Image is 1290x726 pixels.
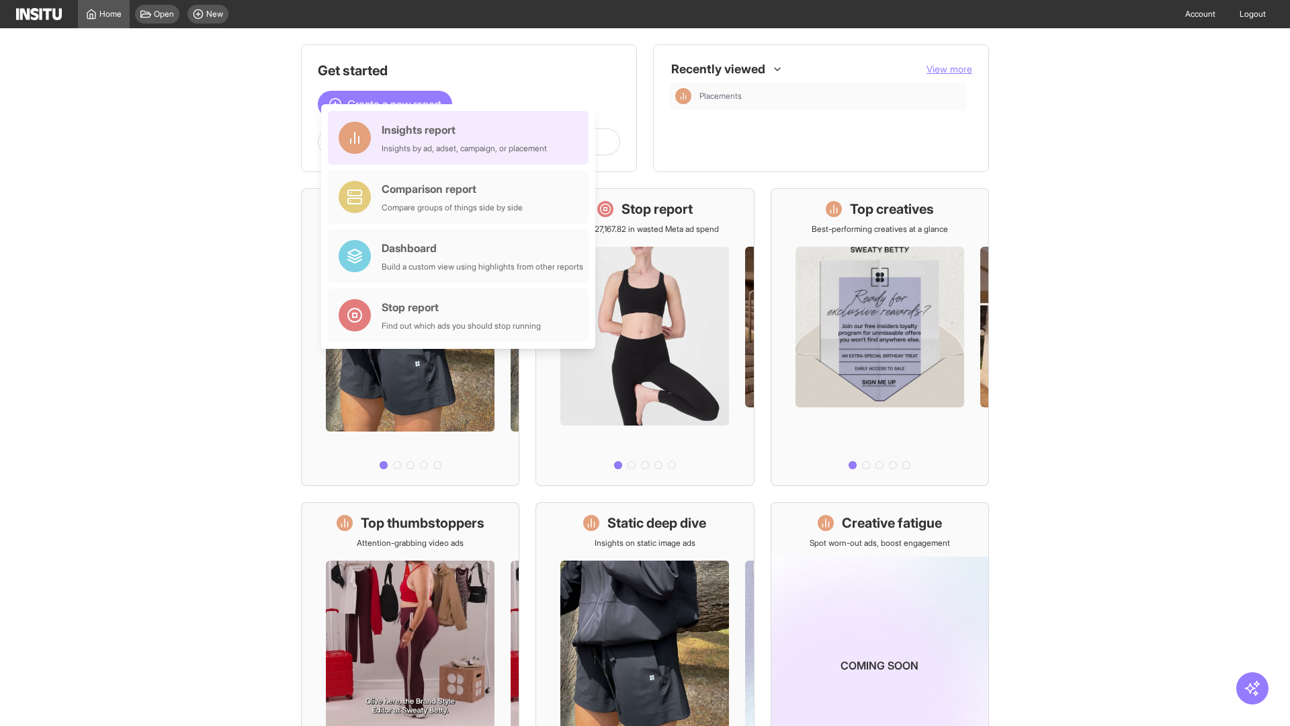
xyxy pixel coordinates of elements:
[382,122,547,138] div: Insights report
[382,261,583,272] div: Build a custom view using highlights from other reports
[154,9,174,19] span: Open
[812,224,948,235] p: Best-performing creatives at a glance
[607,514,706,532] h1: Static deep dive
[16,8,62,20] img: Logo
[927,63,972,76] button: View more
[850,200,934,218] h1: Top creatives
[570,224,719,235] p: Save £27,167.82 in wasted Meta ad spend
[99,9,122,19] span: Home
[206,9,223,19] span: New
[318,91,452,118] button: Create a new report
[382,240,583,256] div: Dashboard
[927,63,972,75] span: View more
[382,299,541,315] div: Stop report
[361,514,484,532] h1: Top thumbstoppers
[347,96,441,112] span: Create a new report
[382,181,523,197] div: Comparison report
[699,91,742,102] span: Placements
[595,538,695,549] p: Insights on static image ads
[357,538,464,549] p: Attention-grabbing video ads
[535,188,754,486] a: Stop reportSave £27,167.82 in wasted Meta ad spend
[621,200,693,218] h1: Stop report
[771,188,989,486] a: Top creativesBest-performing creatives at a glance
[318,61,620,80] h1: Get started
[382,143,547,154] div: Insights by ad, adset, campaign, or placement
[301,188,519,486] a: What's live nowSee all active ads instantly
[699,91,961,102] span: Placements
[675,88,691,104] div: Insights
[382,321,541,331] div: Find out which ads you should stop running
[382,202,523,213] div: Compare groups of things side by side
